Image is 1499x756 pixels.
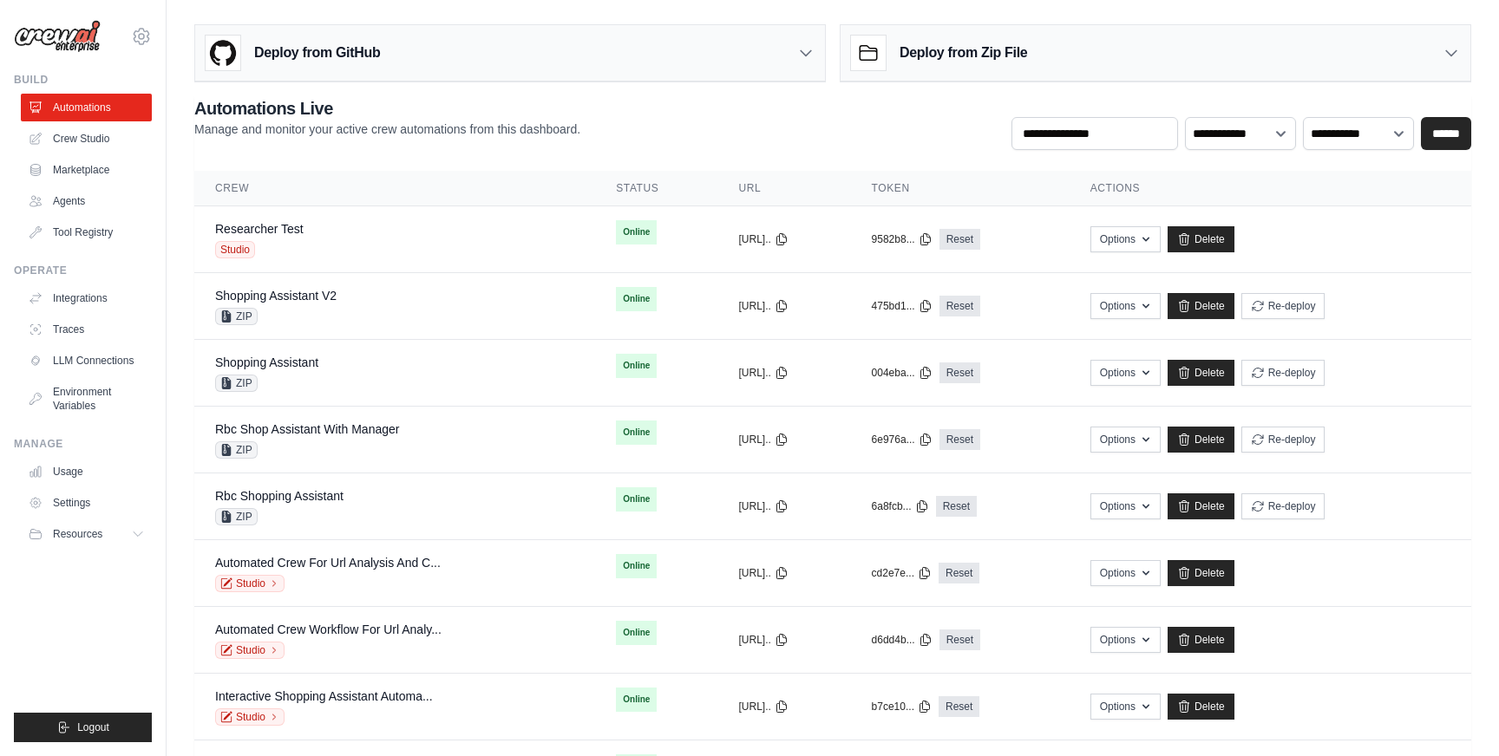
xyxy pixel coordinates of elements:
[206,36,240,70] img: GitHub Logo
[939,563,979,583] a: Reset
[616,621,657,645] span: Online
[872,366,933,380] button: 004eba...
[872,232,933,246] button: 9582b8...
[21,489,152,517] a: Settings
[215,241,255,258] span: Studio
[1168,560,1234,586] a: Delete
[215,355,318,369] a: Shopping Assistant
[1090,427,1161,453] button: Options
[939,296,980,316] a: Reset
[21,520,152,548] button: Resources
[215,489,344,503] a: Rbc Shopping Assistant
[1168,226,1234,252] a: Delete
[215,441,258,459] span: ZIP
[1241,360,1326,386] button: Re-deploy
[1168,360,1234,386] a: Delete
[1241,293,1326,319] button: Re-deploy
[939,362,980,383] a: Reset
[1168,493,1234,519] a: Delete
[1241,493,1326,519] button: Re-deploy
[616,420,657,445] span: Online
[1241,427,1326,453] button: Re-deploy
[616,220,657,244] span: Online
[21,156,152,184] a: Marketplace
[1168,627,1234,653] a: Delete
[616,554,657,578] span: Online
[872,299,933,313] button: 475bd1...
[21,316,152,343] a: Traces
[616,354,657,378] span: Online
[872,566,932,580] button: cd2e7e...
[872,499,929,513] button: 6a8fcb...
[900,42,1027,63] h3: Deploy from Zip File
[21,94,152,121] a: Automations
[1090,493,1161,519] button: Options
[616,487,657,512] span: Online
[851,171,1070,206] th: Token
[215,308,258,325] span: ZIP
[939,629,980,650] a: Reset
[872,700,932,714] button: b7ce10...
[215,222,304,236] a: Researcher Test
[254,42,380,63] h3: Deploy from GitHub
[1168,694,1234,720] a: Delete
[215,508,258,525] span: ZIP
[616,287,657,311] span: Online
[215,575,285,592] a: Studio
[1090,360,1161,386] button: Options
[14,713,152,742] button: Logout
[21,125,152,153] a: Crew Studio
[14,20,101,53] img: Logo
[14,73,152,87] div: Build
[1090,694,1161,720] button: Options
[21,187,152,215] a: Agents
[194,171,595,206] th: Crew
[1168,427,1234,453] a: Delete
[1090,293,1161,319] button: Options
[21,284,152,312] a: Integrations
[939,229,980,250] a: Reset
[1168,293,1234,319] a: Delete
[872,433,933,446] button: 6e976a...
[595,171,717,206] th: Status
[21,378,152,420] a: Environment Variables
[77,720,109,734] span: Logout
[215,622,442,636] a: Automated Crew Workflow For Url Analy...
[21,218,152,246] a: Tool Registry
[21,458,152,486] a: Usage
[53,527,102,541] span: Resources
[939,429,980,450] a: Reset
[1090,226,1161,252] button: Options
[717,171,850,206] th: URL
[215,689,433,703] a: Interactive Shopping Assistant Automa...
[616,688,657,712] span: Online
[215,556,441,570] a: Automated Crew For Url Analysis And C...
[939,696,979,717] a: Reset
[1090,627,1161,653] button: Options
[194,96,580,121] h2: Automations Live
[1090,560,1161,586] button: Options
[215,375,258,392] span: ZIP
[215,289,337,303] a: Shopping Assistant V2
[215,708,285,726] a: Studio
[14,437,152,451] div: Manage
[215,642,285,659] a: Studio
[1070,171,1471,206] th: Actions
[872,633,933,647] button: d6dd4b...
[194,121,580,138] p: Manage and monitor your active crew automations from this dashboard.
[215,422,399,436] a: Rbc Shop Assistant With Manager
[936,496,977,517] a: Reset
[14,264,152,277] div: Operate
[21,347,152,375] a: LLM Connections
